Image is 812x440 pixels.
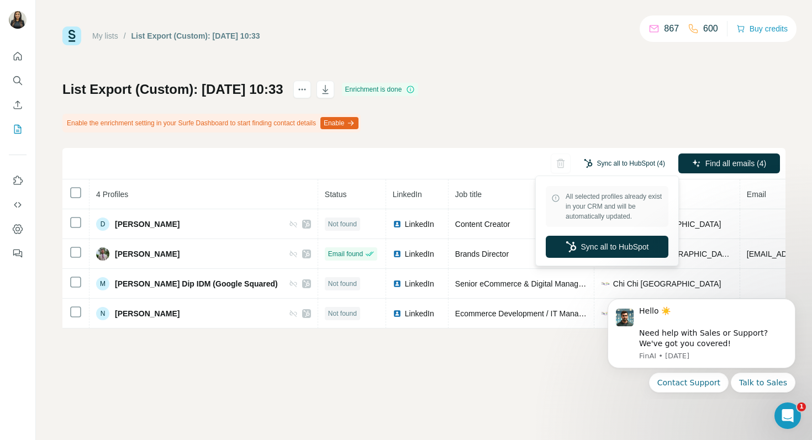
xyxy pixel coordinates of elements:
[115,278,278,289] span: [PERSON_NAME] Dip IDM (Google Squared)
[455,220,510,229] span: Content Creator
[115,219,180,230] span: [PERSON_NAME]
[328,249,363,259] span: Email found
[613,278,721,289] span: Chi Chi [GEOGRAPHIC_DATA]
[576,155,673,172] button: Sync all to HubSpot (4)
[115,308,180,319] span: [PERSON_NAME]
[405,248,434,259] span: LinkedIn
[546,236,668,258] button: Sync all to HubSpot
[774,402,801,429] iframe: Intercom live chat
[62,114,361,132] div: Enable the enrichment setting in your Surfe Dashboard to start finding contact details
[455,250,509,258] span: Brands Director
[9,11,27,29] img: Avatar
[393,279,402,288] img: LinkedIn logo
[9,171,27,190] button: Use Surfe on LinkedIn
[591,289,812,399] iframe: Intercom notifications message
[96,190,128,199] span: 4 Profiles
[96,218,109,231] div: D
[393,190,422,199] span: LinkedIn
[124,30,126,41] li: /
[325,190,347,199] span: Status
[455,190,482,199] span: Job title
[320,117,358,129] button: Enable
[9,71,27,91] button: Search
[736,21,788,36] button: Buy credits
[705,158,766,169] span: Find all emails (4)
[703,22,718,35] p: 600
[393,250,402,258] img: LinkedIn logo
[9,95,27,115] button: Enrich CSV
[9,46,27,66] button: Quick start
[601,279,610,288] img: company-logo
[342,83,419,96] div: Enrichment is done
[131,30,260,41] div: List Export (Custom): [DATE] 10:33
[664,22,679,35] p: 867
[62,81,283,98] h1: List Export (Custom): [DATE] 10:33
[62,26,81,45] img: Surfe Logo
[9,243,27,263] button: Feedback
[405,219,434,230] span: LinkedIn
[393,220,402,229] img: LinkedIn logo
[747,190,766,199] span: Email
[92,31,118,40] a: My lists
[405,308,434,319] span: LinkedIn
[455,309,590,318] span: Ecommerce Development / IT Manager
[9,195,27,215] button: Use Surfe API
[9,219,27,239] button: Dashboard
[328,219,357,229] span: Not found
[797,402,806,411] span: 1
[328,309,357,319] span: Not found
[96,307,109,320] div: N
[293,81,311,98] button: actions
[96,277,109,290] div: M
[9,119,27,139] button: My lists
[455,279,638,288] span: Senior eCommerce & Digital Manager/Head of Digital
[115,248,180,259] span: [PERSON_NAME]
[678,153,780,173] button: Find all emails (4)
[96,247,109,261] img: Avatar
[328,279,357,289] span: Not found
[566,192,663,221] span: All selected profiles already exist in your CRM and will be automatically updated.
[393,309,402,318] img: LinkedIn logo
[405,278,434,289] span: LinkedIn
